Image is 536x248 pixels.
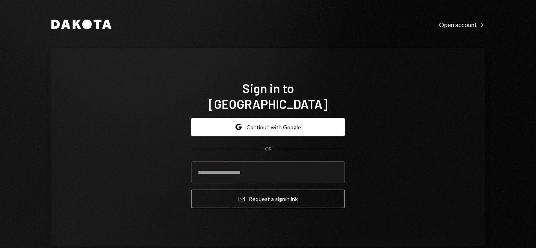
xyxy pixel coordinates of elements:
button: Continue with Google [191,118,345,136]
div: OR [265,146,272,152]
div: Open account [439,21,485,29]
h1: Sign in to [GEOGRAPHIC_DATA] [191,80,345,112]
button: Request a signinlink [191,190,345,208]
a: Open account [439,20,485,29]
